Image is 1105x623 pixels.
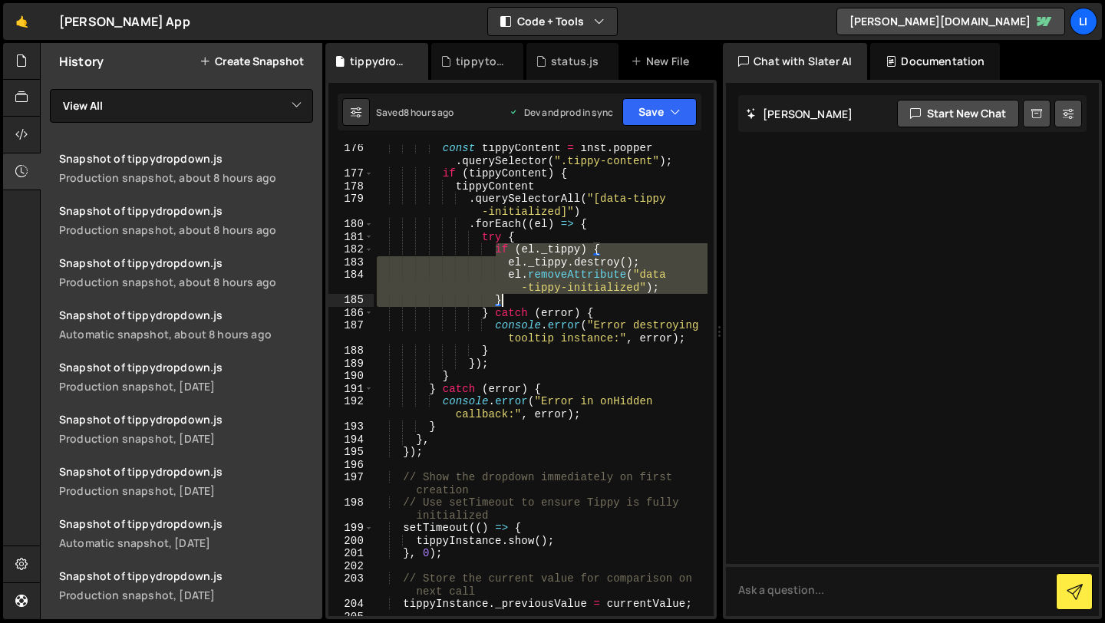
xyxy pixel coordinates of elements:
[328,180,374,193] div: 178
[836,8,1065,35] a: [PERSON_NAME][DOMAIN_NAME]
[328,269,374,294] div: 184
[328,307,374,320] div: 186
[328,218,374,231] div: 180
[328,471,374,496] div: 197
[50,194,322,246] a: Snapshot of tippydropdown.js Production snapshot, about 8 hours ago
[509,106,613,119] div: Dev and prod in sync
[328,560,374,573] div: 202
[200,55,304,68] button: Create Snapshot
[328,572,374,598] div: 203
[328,535,374,548] div: 200
[59,431,313,446] div: Production snapshot, [DATE]
[328,547,374,560] div: 201
[59,151,313,166] div: Snapshot of tippydropdown.js
[59,327,313,341] div: Automatic snapshot, about 8 hours ago
[328,358,374,371] div: 189
[328,496,374,522] div: 198
[328,193,374,218] div: 179
[723,43,867,80] div: Chat with Slater AI
[631,54,695,69] div: New File
[328,446,374,459] div: 195
[328,420,374,433] div: 193
[404,106,454,119] div: 8 hours ago
[328,294,374,307] div: 185
[376,106,454,119] div: Saved
[622,98,697,126] button: Save
[50,351,322,403] a: Snapshot of tippydropdown.js Production snapshot, [DATE]
[59,203,313,218] div: Snapshot of tippydropdown.js
[328,522,374,535] div: 199
[59,536,313,550] div: Automatic snapshot, [DATE]
[59,222,313,237] div: Production snapshot, about 8 hours ago
[59,379,313,394] div: Production snapshot, [DATE]
[59,255,313,270] div: Snapshot of tippydropdown.js
[897,100,1019,127] button: Start new chat
[328,433,374,447] div: 194
[50,142,322,194] a: Snapshot of tippydropdown.js Production snapshot, about 8 hours ago
[328,142,374,167] div: 176
[328,395,374,420] div: 192
[59,308,313,322] div: Snapshot of tippydropdown.js
[59,483,313,498] div: Production snapshot, [DATE]
[328,231,374,244] div: 181
[350,54,410,69] div: tippydropdown.js
[328,319,374,344] div: 187
[1070,8,1097,35] a: Li
[328,598,374,611] div: 204
[328,383,374,396] div: 191
[59,275,313,289] div: Production snapshot, about 8 hours ago
[50,298,322,351] a: Snapshot of tippydropdown.js Automatic snapshot, about 8 hours ago
[328,243,374,256] div: 182
[59,53,104,70] h2: History
[50,455,322,507] a: Snapshot of tippydropdown.js Production snapshot, [DATE]
[59,516,313,531] div: Snapshot of tippydropdown.js
[50,559,322,611] a: Snapshot of tippydropdown.js Production snapshot, [DATE]
[59,360,313,374] div: Snapshot of tippydropdown.js
[328,256,374,269] div: 183
[59,12,190,31] div: [PERSON_NAME] App
[3,3,41,40] a: 🤙
[59,569,313,583] div: Snapshot of tippydropdown.js
[488,8,617,35] button: Code + Tools
[59,464,313,479] div: Snapshot of tippydropdown.js
[328,344,374,358] div: 188
[50,507,322,559] a: Snapshot of tippydropdown.js Automatic snapshot, [DATE]
[328,459,374,472] div: 196
[59,588,313,602] div: Production snapshot, [DATE]
[59,170,313,185] div: Production snapshot, about 8 hours ago
[50,246,322,298] a: Snapshot of tippydropdown.js Production snapshot, about 8 hours ago
[50,403,322,455] a: Snapshot of tippydropdown.js Production snapshot, [DATE]
[551,54,599,69] div: status.js
[870,43,1000,80] div: Documentation
[328,370,374,383] div: 190
[746,107,853,121] h2: [PERSON_NAME]
[59,412,313,427] div: Snapshot of tippydropdown.js
[328,167,374,180] div: 177
[456,54,505,69] div: tippytooltip.js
